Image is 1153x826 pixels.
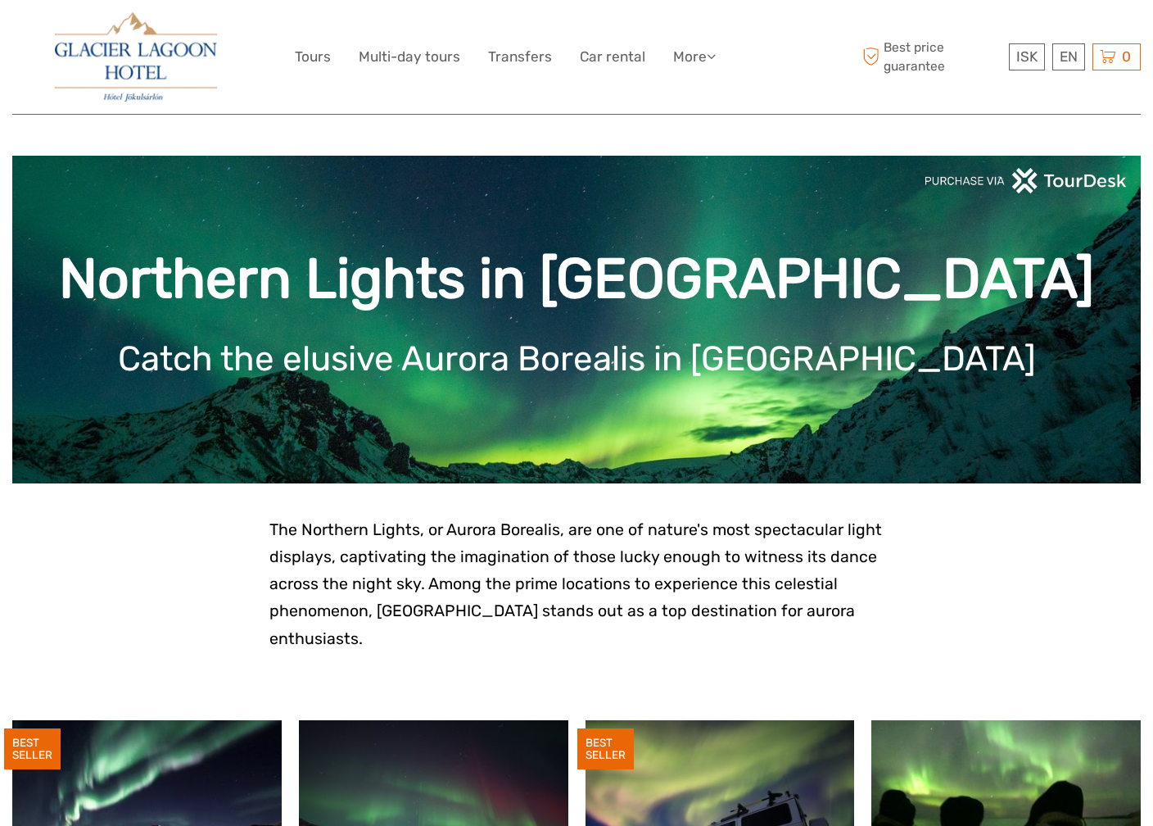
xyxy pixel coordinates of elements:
div: BEST SELLER [577,728,634,769]
h1: Northern Lights in [GEOGRAPHIC_DATA] [37,246,1116,312]
div: EN [1052,43,1085,70]
img: 2790-86ba44ba-e5e5-4a53-8ab7-28051417b7bc_logo_big.jpg [55,12,217,102]
a: Car rental [580,45,645,69]
img: PurchaseViaTourDeskwhite.png [924,168,1128,193]
a: Transfers [488,45,552,69]
span: 0 [1119,48,1133,65]
h1: Catch the elusive Aurora Borealis in [GEOGRAPHIC_DATA] [37,338,1116,379]
a: More [673,45,716,69]
a: Multi-day tours [359,45,460,69]
span: Best price guarantee [859,39,1006,75]
div: BEST SELLER [4,728,61,769]
a: Tours [295,45,331,69]
span: ISK [1016,48,1038,65]
span: The Northern Lights, or Aurora Borealis, are one of nature's most spectacular light displays, cap... [269,520,882,648]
